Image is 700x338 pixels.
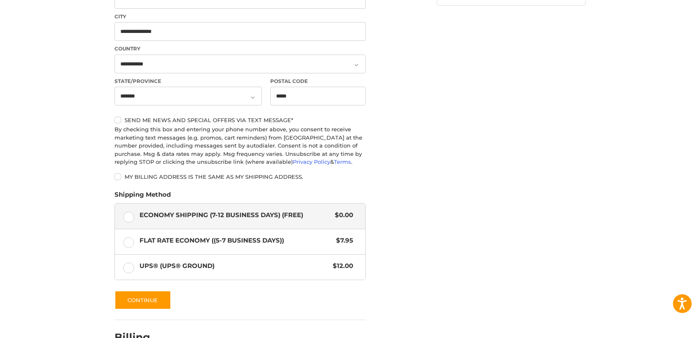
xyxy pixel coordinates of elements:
label: Country [115,45,366,53]
a: Privacy Policy [293,158,330,165]
label: Postal Code [270,78,366,85]
span: $12.00 [329,261,353,271]
span: Flat Rate Economy ((5-7 Business Days)) [140,236,332,245]
span: Economy Shipping (7-12 Business Days) (Free) [140,210,331,220]
label: State/Province [115,78,262,85]
legend: Shipping Method [115,190,171,203]
span: UPS® (UPS® Ground) [140,261,329,271]
span: $7.95 [332,236,353,245]
label: Send me news and special offers via text message* [115,117,366,123]
label: City [115,13,366,20]
div: By checking this box and entering your phone number above, you consent to receive marketing text ... [115,125,366,166]
button: Continue [115,290,171,310]
a: Terms [334,158,351,165]
span: $0.00 [331,210,353,220]
label: My billing address is the same as my shipping address. [115,173,366,180]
